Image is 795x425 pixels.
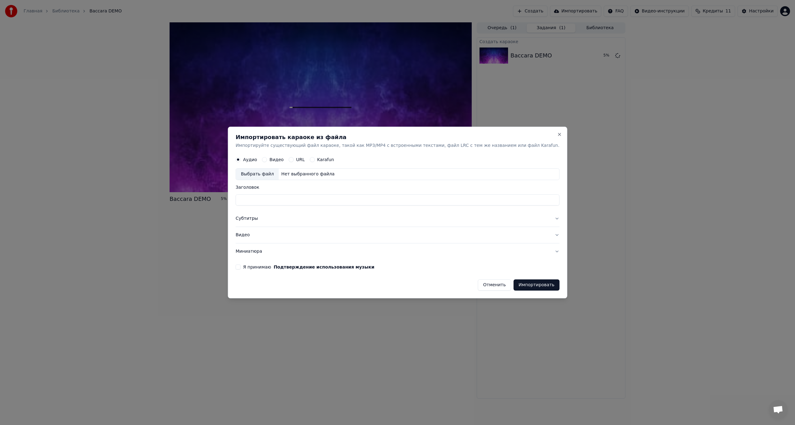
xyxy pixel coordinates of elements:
[236,227,560,243] button: Видео
[243,265,375,269] label: Я принимаю
[296,158,305,162] label: URL
[236,169,279,180] div: Выбрать файл
[317,158,334,162] label: Karafun
[243,158,257,162] label: Аудио
[274,265,374,269] button: Я принимаю
[514,279,560,291] button: Импортировать
[270,158,284,162] label: Видео
[236,243,560,260] button: Миниатюра
[236,142,560,149] p: Импортируйте существующий файл караоке, такой как MP3/MP4 с встроенными текстами, файл LRC с тем ...
[279,171,337,178] div: Нет выбранного файла
[236,211,560,227] button: Субтитры
[236,185,560,190] label: Заголовок
[478,279,511,291] button: Отменить
[236,134,560,140] h2: Импортировать караоке из файла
